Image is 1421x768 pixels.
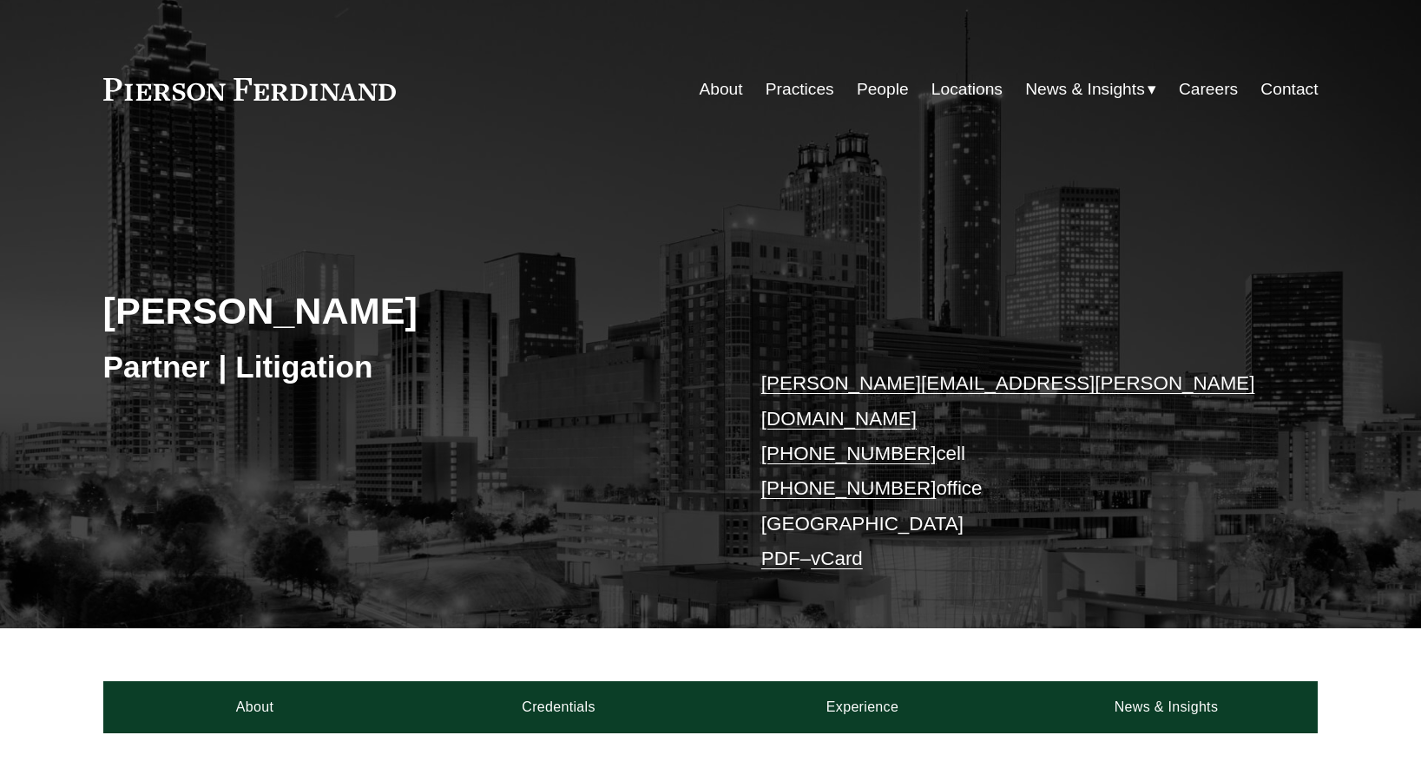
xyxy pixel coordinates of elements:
h2: [PERSON_NAME] [103,288,711,333]
a: News & Insights [1014,681,1318,733]
h3: Partner | Litigation [103,348,711,386]
a: [PHONE_NUMBER] [761,477,937,499]
a: [PHONE_NUMBER] [761,443,937,464]
a: About [699,73,742,106]
a: PDF [761,548,800,569]
a: About [103,681,407,733]
a: [PERSON_NAME][EMAIL_ADDRESS][PERSON_NAME][DOMAIN_NAME] [761,372,1255,429]
a: vCard [811,548,863,569]
a: folder dropdown [1025,73,1156,106]
a: Practices [766,73,834,106]
a: Contact [1260,73,1318,106]
a: Experience [711,681,1015,733]
span: News & Insights [1025,75,1145,105]
a: People [857,73,909,106]
a: Credentials [407,681,711,733]
a: Careers [1179,73,1238,106]
a: Locations [931,73,1003,106]
p: cell office [GEOGRAPHIC_DATA] – [761,366,1267,576]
